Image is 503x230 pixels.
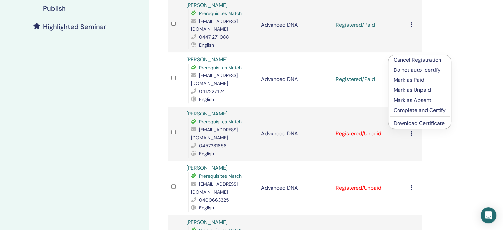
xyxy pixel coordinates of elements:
td: Advanced DNA [258,107,332,161]
span: Prerequisites Match [199,65,242,70]
p: Mark as Absent [394,96,446,104]
h4: Highlighted Seminar [43,23,106,31]
span: English [199,151,214,157]
a: Download Certificate [394,120,445,127]
td: Advanced DNA [258,52,332,107]
a: [PERSON_NAME] [186,164,228,171]
span: English [199,96,214,102]
span: 0417227424 [199,88,225,94]
span: Prerequisites Match [199,173,242,179]
p: Mark as Paid [394,76,446,84]
p: Mark as Unpaid [394,86,446,94]
a: [PERSON_NAME] [186,2,228,9]
span: 0447 271 088 [199,34,229,40]
span: English [199,42,214,48]
span: Prerequisites Match [199,119,242,125]
span: 0400663325 [199,197,229,203]
p: Do not auto-certify [394,66,446,74]
a: [PERSON_NAME] [186,219,228,226]
p: Complete and Certify [394,106,446,114]
span: [EMAIL_ADDRESS][DOMAIN_NAME] [191,127,238,141]
span: [EMAIL_ADDRESS][DOMAIN_NAME] [191,18,238,32]
span: [EMAIL_ADDRESS][DOMAIN_NAME] [191,72,238,86]
span: English [199,205,214,211]
p: Cancel Registration [394,56,446,64]
td: Advanced DNA [258,161,332,215]
span: Prerequisites Match [199,10,242,16]
h4: Publish [43,4,66,12]
div: Open Intercom Messenger [481,207,496,223]
span: 0457381656 [199,143,227,149]
span: [EMAIL_ADDRESS][DOMAIN_NAME] [191,181,238,195]
a: [PERSON_NAME] [186,110,228,117]
a: [PERSON_NAME] [186,56,228,63]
